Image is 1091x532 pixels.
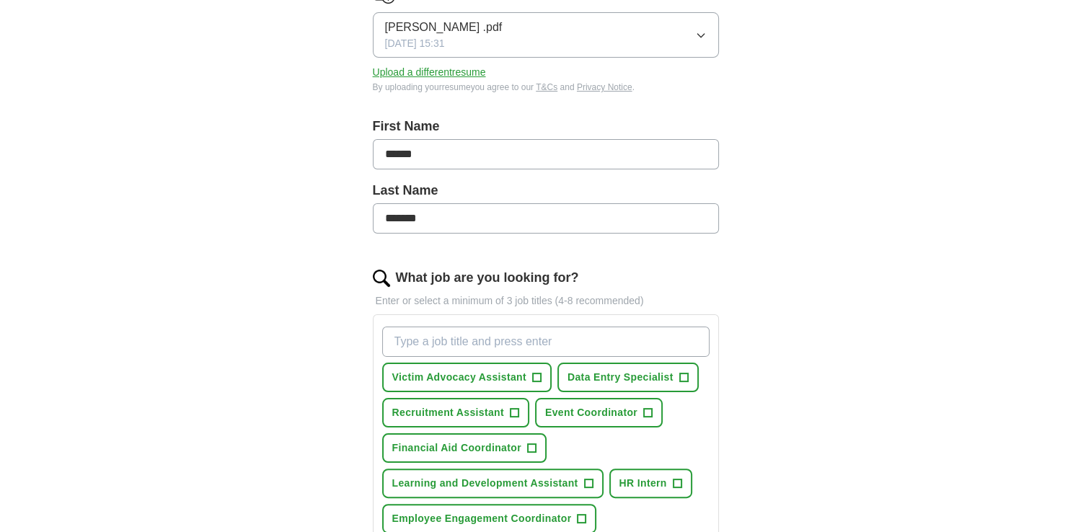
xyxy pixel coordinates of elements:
[536,82,557,92] a: T&Cs
[382,433,547,463] button: Financial Aid Coordinator
[373,293,719,309] p: Enter or select a minimum of 3 job titles (4-8 recommended)
[382,469,604,498] button: Learning and Development Assistant
[392,511,572,526] span: Employee Engagement Coordinator
[373,181,719,200] label: Last Name
[382,398,529,427] button: Recruitment Assistant
[382,327,710,357] input: Type a job title and press enter
[577,82,632,92] a: Privacy Notice
[382,363,552,392] button: Victim Advocacy Assistant
[385,19,503,36] span: [PERSON_NAME] .pdf
[392,476,578,491] span: Learning and Development Assistant
[535,398,663,427] button: Event Coordinator
[567,370,673,385] span: Data Entry Specialist
[392,370,526,385] span: Victim Advocacy Assistant
[373,65,486,80] button: Upload a differentresume
[392,440,521,456] span: Financial Aid Coordinator
[392,405,504,420] span: Recruitment Assistant
[385,36,445,51] span: [DATE] 15:31
[373,12,719,58] button: [PERSON_NAME] .pdf[DATE] 15:31
[557,363,699,392] button: Data Entry Specialist
[609,469,692,498] button: HR Intern
[545,405,637,420] span: Event Coordinator
[396,268,579,288] label: What job are you looking for?
[373,81,719,94] div: By uploading your resume you agree to our and .
[373,270,390,287] img: search.png
[619,476,667,491] span: HR Intern
[373,117,719,136] label: First Name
